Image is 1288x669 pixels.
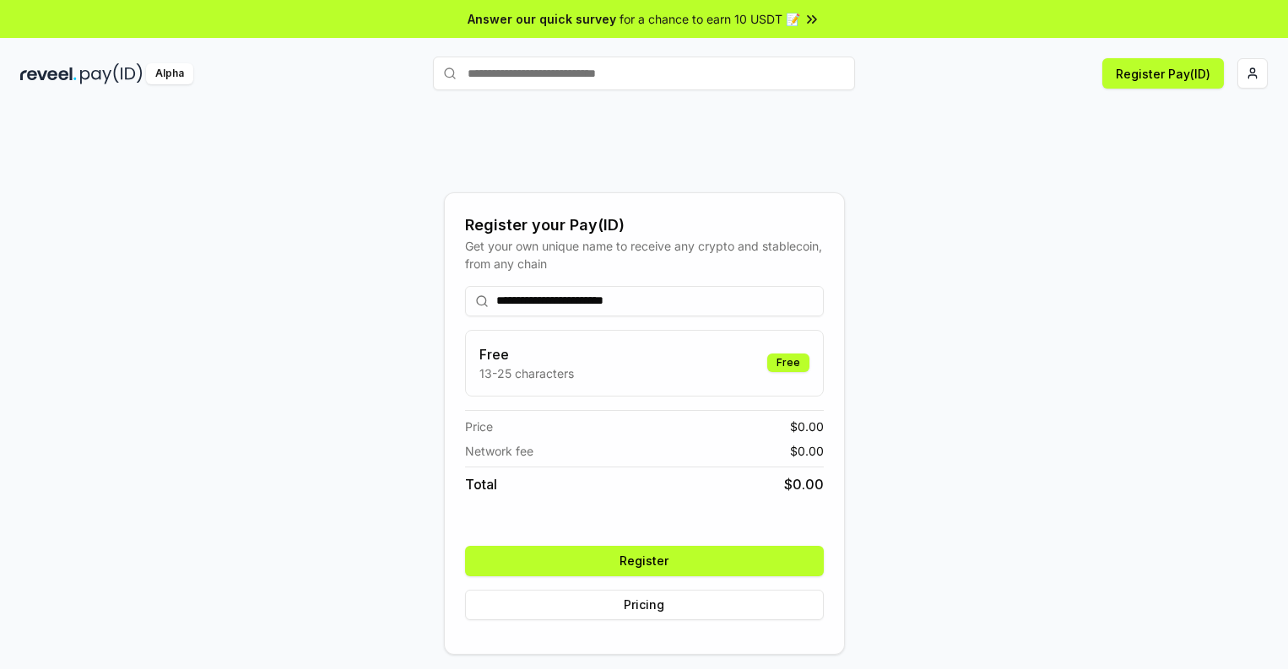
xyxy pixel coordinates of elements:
[465,442,533,460] span: Network fee
[479,364,574,382] p: 13-25 characters
[620,10,800,28] span: for a chance to earn 10 USDT 📝
[146,63,193,84] div: Alpha
[790,442,824,460] span: $ 0.00
[465,474,497,494] span: Total
[465,418,493,435] span: Price
[479,344,574,364] h3: Free
[465,213,824,237] div: Register your Pay(ID)
[20,63,77,84] img: reveel_dark
[465,546,824,576] button: Register
[790,418,824,435] span: $ 0.00
[1102,58,1224,89] button: Register Pay(ID)
[767,353,809,372] div: Free
[468,10,616,28] span: Answer our quick survey
[784,474,824,494] span: $ 0.00
[80,63,143,84] img: pay_id
[465,590,824,620] button: Pricing
[465,237,824,272] div: Get your own unique name to receive any crypto and stablecoin, from any chain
